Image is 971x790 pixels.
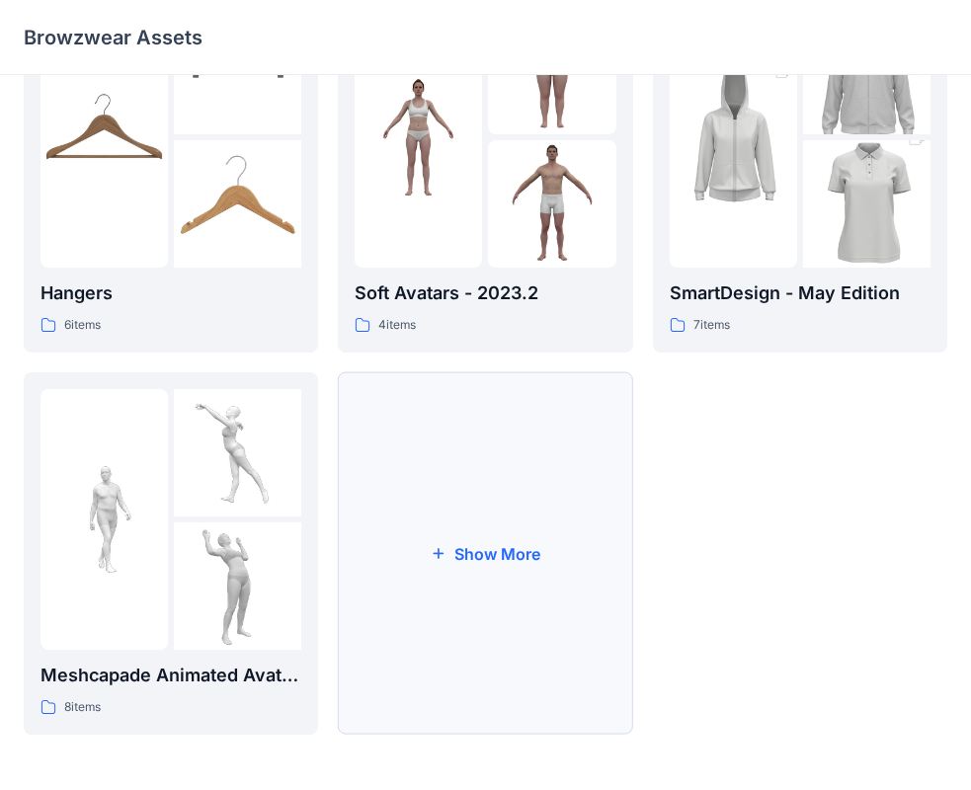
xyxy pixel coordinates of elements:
[64,697,101,718] p: 8 items
[40,662,301,689] p: Meshcapade Animated Avatars
[40,455,168,583] img: folder 1
[378,315,416,336] p: 4 items
[24,372,318,735] a: folder 1folder 2folder 3Meshcapade Animated Avatars8items
[803,109,931,300] img: folder 3
[355,73,482,200] img: folder 1
[64,315,101,336] p: 6 items
[355,279,615,307] p: Soft Avatars - 2023.2
[693,315,730,336] p: 7 items
[40,279,301,307] p: Hangers
[40,73,168,200] img: folder 1
[174,522,301,650] img: folder 3
[24,24,202,51] p: Browzwear Assets
[670,41,797,233] img: folder 1
[670,279,931,307] p: SmartDesign - May Edition
[338,372,632,735] button: Show More
[174,140,301,268] img: folder 3
[488,140,615,268] img: folder 3
[174,389,301,516] img: folder 2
